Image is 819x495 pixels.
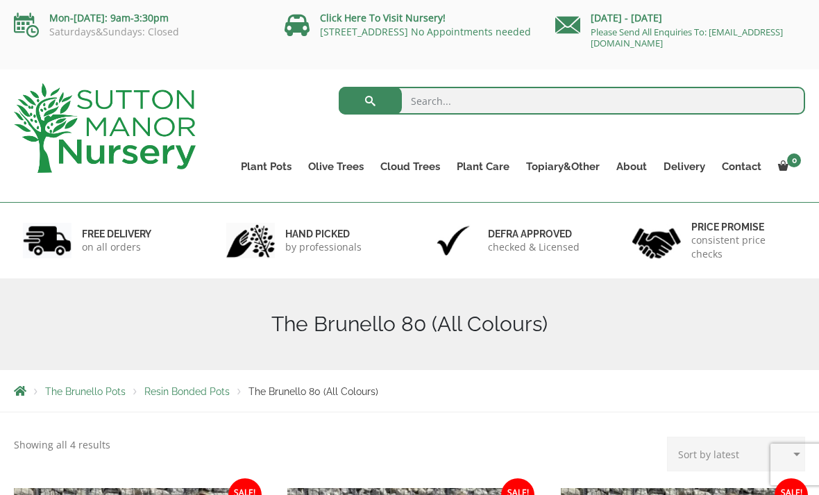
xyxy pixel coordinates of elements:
[488,228,580,240] h6: Defra approved
[591,26,783,49] a: Please Send All Enquiries To: [EMAIL_ADDRESS][DOMAIN_NAME]
[488,240,580,254] p: checked & Licensed
[285,240,362,254] p: by professionals
[632,219,681,262] img: 4.jpg
[23,223,71,258] img: 1.jpg
[787,153,801,167] span: 0
[14,437,110,453] p: Showing all 4 results
[14,83,196,173] img: logo
[655,157,714,176] a: Delivery
[248,386,378,397] span: The Brunello 80 (All Colours)
[518,157,608,176] a: Topiary&Other
[339,87,806,115] input: Search...
[608,157,655,176] a: About
[285,228,362,240] h6: hand picked
[14,312,805,337] h1: The Brunello 80 (All Colours)
[691,233,797,261] p: consistent price checks
[691,221,797,233] h6: Price promise
[320,25,531,38] a: [STREET_ADDRESS] No Appointments needed
[14,10,264,26] p: Mon-[DATE]: 9am-3:30pm
[300,157,372,176] a: Olive Trees
[233,157,300,176] a: Plant Pots
[82,228,151,240] h6: FREE DELIVERY
[320,11,446,24] a: Click Here To Visit Nursery!
[82,240,151,254] p: on all orders
[14,26,264,37] p: Saturdays&Sundays: Closed
[226,223,275,258] img: 2.jpg
[667,437,805,471] select: Shop order
[144,386,230,397] a: Resin Bonded Pots
[714,157,770,176] a: Contact
[372,157,448,176] a: Cloud Trees
[770,157,805,176] a: 0
[14,385,805,396] nav: Breadcrumbs
[45,386,126,397] a: The Brunello Pots
[448,157,518,176] a: Plant Care
[555,10,805,26] p: [DATE] - [DATE]
[429,223,478,258] img: 3.jpg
